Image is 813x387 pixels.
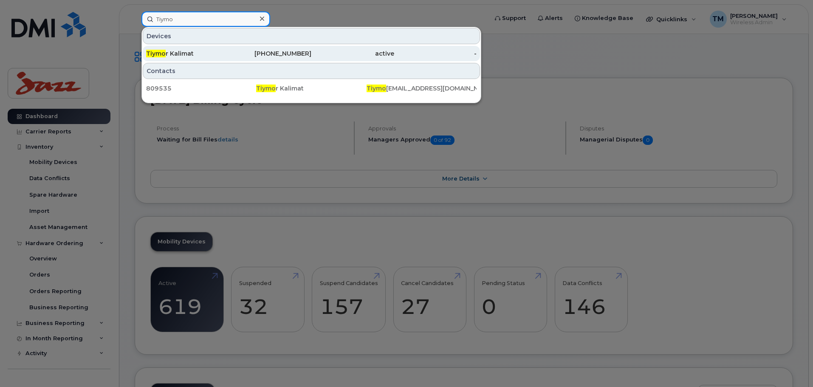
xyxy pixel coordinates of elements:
a: 809535Tiymor KalimatTiymo[EMAIL_ADDRESS][DOMAIN_NAME] [143,81,480,96]
div: active [311,49,394,58]
span: Tiymo [367,85,386,92]
span: Tiymo [256,85,276,92]
div: Devices [143,28,480,44]
div: 809535 [146,84,256,93]
a: Tiymor Kalimat[PHONE_NUMBER]active- [143,46,480,61]
div: r Kalimat [146,49,229,58]
div: Contacts [143,63,480,79]
span: Tiymo [146,50,166,57]
div: - [394,49,477,58]
div: r Kalimat [256,84,366,93]
div: [EMAIL_ADDRESS][DOMAIN_NAME] [367,84,477,93]
div: [PHONE_NUMBER] [229,49,312,58]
